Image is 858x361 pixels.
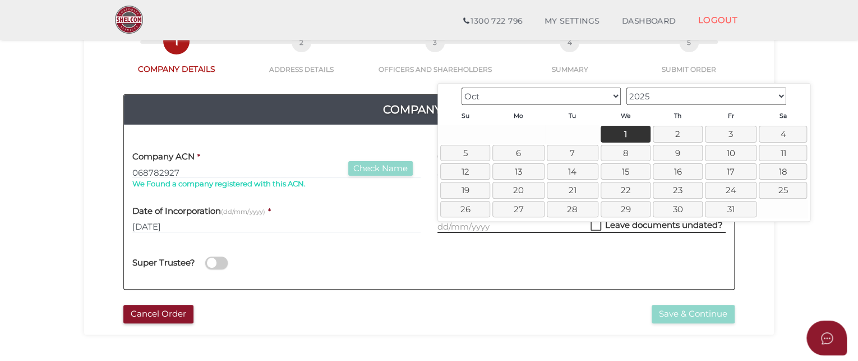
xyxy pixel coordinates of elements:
[605,221,723,230] h4: Leave documents undated?
[759,145,807,161] a: 11
[653,201,703,217] a: 30
[533,10,611,33] a: MY SETTINGS
[806,321,847,355] button: Open asap
[759,126,807,142] a: 4
[653,182,703,198] a: 23
[492,182,544,198] a: 20
[601,163,651,180] a: 15
[492,163,544,180] a: 13
[425,33,445,52] span: 3
[601,182,651,198] a: 22
[601,201,651,217] a: 29
[705,182,756,198] a: 24
[601,126,651,142] a: 1
[132,258,195,268] h4: Super Trustee?
[440,182,490,198] a: 19
[705,163,756,180] a: 17
[705,145,756,161] a: 10
[492,201,544,217] a: 27
[601,145,651,161] a: 8
[674,112,681,120] span: Thursday
[547,182,598,198] a: 21
[132,100,742,118] h4: Company Details
[569,112,576,120] span: Tuesday
[440,145,490,161] a: 5
[547,201,598,217] a: 28
[437,221,726,233] input: dd/mm/yyyy
[759,182,807,198] a: 25
[560,33,579,52] span: 4
[611,10,687,33] a: DASHBOARD
[653,145,703,161] a: 9
[132,152,195,162] h4: Company ACN
[462,112,469,120] span: Sunday
[652,305,735,323] button: Save & Continue
[631,45,746,74] a: 5SUBMIT ORDER
[547,145,598,161] a: 7
[547,163,598,180] a: 14
[123,305,193,323] button: Cancel Order
[779,112,787,120] span: Saturday
[132,207,265,216] h4: Date of Incorporation
[705,201,756,217] a: 31
[112,44,241,75] a: 1COMPANY DETAILS
[132,221,421,233] input: dd/mm/yyyy
[789,86,807,104] a: Next
[241,45,362,74] a: 2ADDRESS DETAILS
[348,161,413,176] button: Check Name
[292,33,311,52] span: 2
[705,126,756,142] a: 3
[514,112,523,120] span: Monday
[653,163,703,180] a: 16
[508,45,631,74] a: 4SUMMARY
[440,201,490,217] a: 26
[440,163,490,180] a: 12
[759,163,807,180] a: 18
[492,145,544,161] a: 6
[132,179,306,188] span: We Found a company registered with this ACN.
[679,33,699,52] span: 5
[221,208,265,216] small: (dd/mm/yyyy)
[167,31,186,51] span: 1
[728,112,734,120] span: Friday
[452,10,533,33] a: 1300 722 796
[620,112,630,120] span: Wednesday
[686,8,749,31] a: LOGOUT
[653,126,703,142] a: 2
[362,45,508,74] a: 3OFFICERS AND SHAREHOLDERS
[440,86,458,104] a: Prev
